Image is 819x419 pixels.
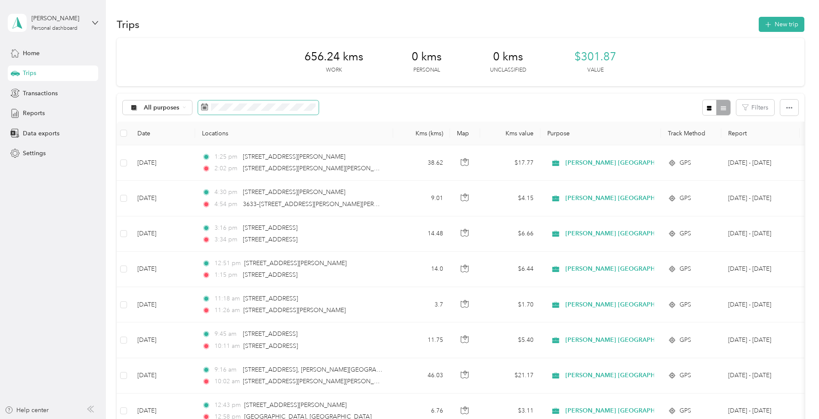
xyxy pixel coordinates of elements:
[214,188,239,197] span: 4:30 pm
[244,401,347,409] span: [STREET_ADDRESS][PERSON_NAME]
[243,306,346,314] span: [STREET_ADDRESS][PERSON_NAME]
[565,194,682,203] span: [PERSON_NAME] [GEOGRAPHIC_DATA]
[130,122,195,145] th: Date
[574,50,616,64] span: $301.87
[480,145,540,181] td: $17.77
[721,216,800,252] td: Sep 1 - 30, 2025
[587,66,604,74] p: Value
[243,378,393,385] span: [STREET_ADDRESS][PERSON_NAME][PERSON_NAME]
[721,145,800,181] td: Oct 1 - 31, 2025
[214,200,239,209] span: 4:54 pm
[721,322,800,358] td: Sep 1 - 30, 2025
[23,129,59,138] span: Data exports
[243,236,298,243] span: [STREET_ADDRESS]
[23,149,46,158] span: Settings
[214,306,240,315] span: 11:26 am
[214,152,239,162] span: 1:25 pm
[130,252,195,287] td: [DATE]
[490,66,526,74] p: Unclassified
[214,400,241,410] span: 12:43 pm
[721,358,800,394] td: Sep 1 - 30, 2025
[117,20,140,29] h1: Trips
[214,164,239,173] span: 2:02 pm
[661,122,721,145] th: Track Method
[679,335,691,345] span: GPS
[493,50,523,64] span: 0 kms
[23,109,45,118] span: Reports
[412,50,442,64] span: 0 kms
[326,66,342,74] p: Work
[393,358,450,394] td: 46.03
[130,181,195,216] td: [DATE]
[23,49,40,58] span: Home
[243,224,298,231] span: [STREET_ADDRESS]
[243,295,298,302] span: [STREET_ADDRESS]
[480,181,540,216] td: $4.15
[679,406,691,416] span: GPS
[565,229,682,238] span: [PERSON_NAME] [GEOGRAPHIC_DATA]
[450,122,480,145] th: Map
[5,406,49,415] button: Help center
[565,264,682,274] span: [PERSON_NAME] [GEOGRAPHIC_DATA]
[31,26,78,31] div: Personal dashboard
[130,358,195,394] td: [DATE]
[393,216,450,252] td: 14.48
[393,252,450,287] td: 14.0
[759,17,804,32] button: New trip
[393,122,450,145] th: Kms (kms)
[679,371,691,380] span: GPS
[679,264,691,274] span: GPS
[304,50,363,64] span: 656.24 kms
[243,153,345,160] span: [STREET_ADDRESS][PERSON_NAME]
[214,365,239,375] span: 9:16 am
[721,252,800,287] td: Sep 1 - 30, 2025
[214,377,239,386] span: 10:02 am
[31,14,85,23] div: [PERSON_NAME]
[721,181,800,216] td: Sep 1 - 30, 2025
[195,122,393,145] th: Locations
[480,322,540,358] td: $5.40
[480,252,540,287] td: $6.44
[130,145,195,181] td: [DATE]
[736,100,774,116] button: Filters
[771,371,819,419] iframe: Everlance-gr Chat Button Frame
[214,329,239,339] span: 9:45 am
[214,259,241,268] span: 12:51 pm
[721,122,800,145] th: Report
[565,335,682,345] span: [PERSON_NAME] [GEOGRAPHIC_DATA]
[480,358,540,394] td: $21.17
[679,229,691,238] span: GPS
[130,322,195,358] td: [DATE]
[243,165,393,172] span: [STREET_ADDRESS][PERSON_NAME][PERSON_NAME]
[214,294,240,303] span: 11:18 am
[214,341,240,351] span: 10:11 am
[244,260,347,267] span: [STREET_ADDRESS][PERSON_NAME]
[679,158,691,168] span: GPS
[243,330,298,338] span: [STREET_ADDRESS]
[214,223,239,233] span: 3:16 pm
[214,270,239,280] span: 1:15 pm
[480,287,540,322] td: $1.70
[130,216,195,252] td: [DATE]
[565,158,682,168] span: [PERSON_NAME] [GEOGRAPHIC_DATA]
[721,287,800,322] td: Sep 1 - 30, 2025
[23,89,58,98] span: Transactions
[23,69,36,78] span: Trips
[413,66,440,74] p: Personal
[393,181,450,216] td: 9.01
[243,188,345,196] span: [STREET_ADDRESS][PERSON_NAME]
[393,322,450,358] td: 11.75
[393,145,450,181] td: 38.62
[243,366,717,373] span: [STREET_ADDRESS], [PERSON_NAME][GEOGRAPHIC_DATA][PERSON_NAME]-[GEOGRAPHIC_DATA]-[GEOGRAPHIC_DATA]...
[393,287,450,322] td: 3.7
[565,371,682,380] span: [PERSON_NAME] [GEOGRAPHIC_DATA]
[480,216,540,252] td: $6.66
[480,122,540,145] th: Kms value
[565,406,682,416] span: [PERSON_NAME] [GEOGRAPHIC_DATA]
[565,300,682,310] span: [PERSON_NAME] [GEOGRAPHIC_DATA]
[214,235,239,244] span: 3:34 pm
[243,342,298,350] span: [STREET_ADDRESS]
[144,105,180,111] span: All purposes
[130,287,195,322] td: [DATE]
